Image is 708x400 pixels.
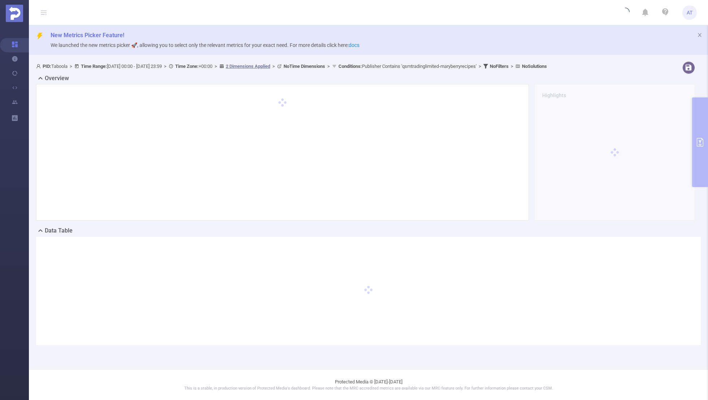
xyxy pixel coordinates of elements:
[687,5,692,20] span: AT
[476,64,483,69] span: >
[509,64,515,69] span: >
[43,64,51,69] b: PID:
[621,8,630,18] i: icon: loading
[68,64,74,69] span: >
[36,32,43,40] i: icon: thunderbolt
[325,64,332,69] span: >
[81,64,107,69] b: Time Range:
[697,32,702,38] i: icon: close
[6,5,23,22] img: Protected Media
[349,42,359,48] a: docs
[226,64,270,69] u: 2 Dimensions Applied
[51,42,359,48] span: We launched the new metrics picker 🚀, allowing you to select only the relevant metrics for your e...
[47,386,690,392] p: This is a stable, in production version of Protected Media's dashboard. Please note that the MRC ...
[490,64,509,69] b: No Filters
[36,64,547,69] span: Taboola [DATE] 00:00 - [DATE] 23:59 +00:00
[338,64,362,69] b: Conditions :
[162,64,169,69] span: >
[29,369,708,400] footer: Protected Media © [DATE]-[DATE]
[338,64,476,69] span: Publisher Contains 'qsmtradinglimited-maryberryrecipes'
[270,64,277,69] span: >
[45,74,69,83] h2: Overview
[36,64,43,69] i: icon: user
[212,64,219,69] span: >
[175,64,199,69] b: Time Zone:
[51,32,124,39] span: New Metrics Picker Feature!
[45,226,73,235] h2: Data Table
[284,64,325,69] b: No Time Dimensions
[522,64,547,69] b: No Solutions
[697,31,702,39] button: icon: close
